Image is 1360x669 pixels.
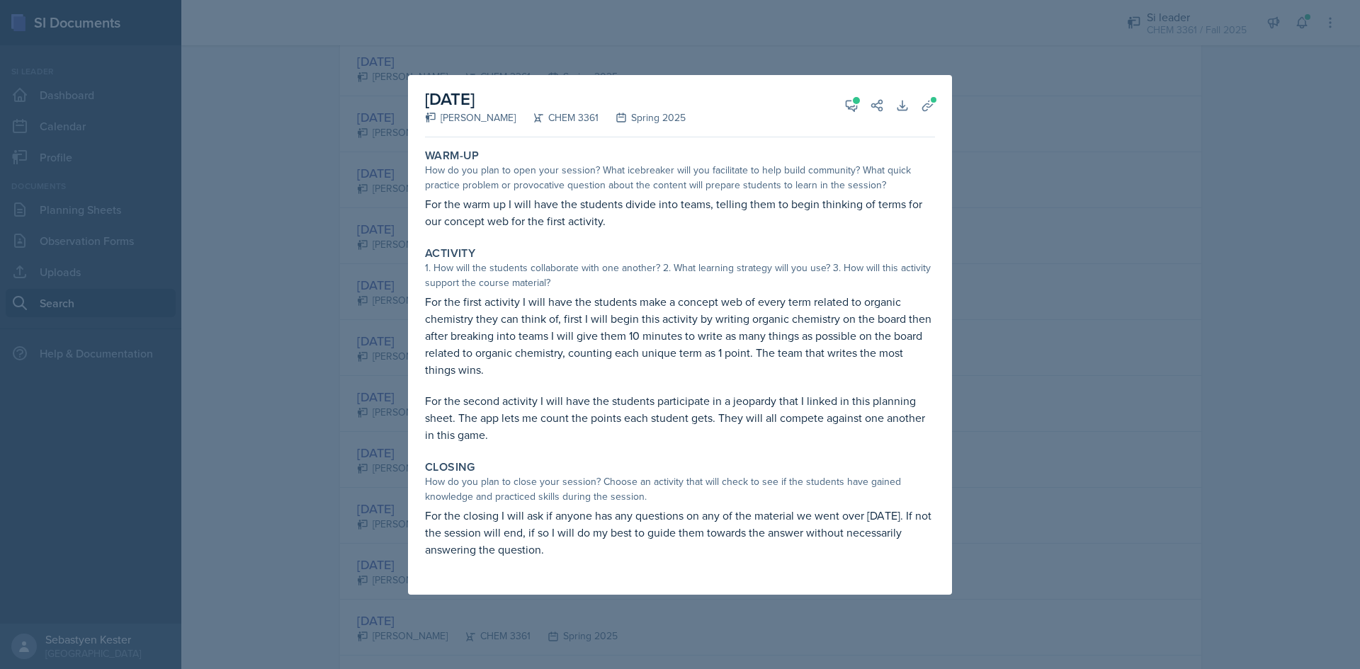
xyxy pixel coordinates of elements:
[425,261,935,290] div: 1. How will the students collaborate with one another? 2. What learning strategy will you use? 3....
[425,149,480,163] label: Warm-Up
[425,163,935,193] div: How do you plan to open your session? What icebreaker will you facilitate to help build community...
[516,110,599,125] div: CHEM 3361
[425,195,935,229] p: For the warm up I will have the students divide into teams, telling them to begin thinking of ter...
[425,474,935,504] div: How do you plan to close your session? Choose an activity that will check to see if the students ...
[425,507,935,558] p: For the closing I will ask if anyone has any questions on any of the material we went over [DATE]...
[425,246,475,261] label: Activity
[425,392,935,443] p: For the second activity I will have the students participate in a jeopardy that I linked in this ...
[425,86,686,112] h2: [DATE]
[599,110,686,125] div: Spring 2025
[425,293,935,378] p: For the first activity I will have the students make a concept web of every term related to organ...
[425,460,475,474] label: Closing
[425,110,516,125] div: [PERSON_NAME]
